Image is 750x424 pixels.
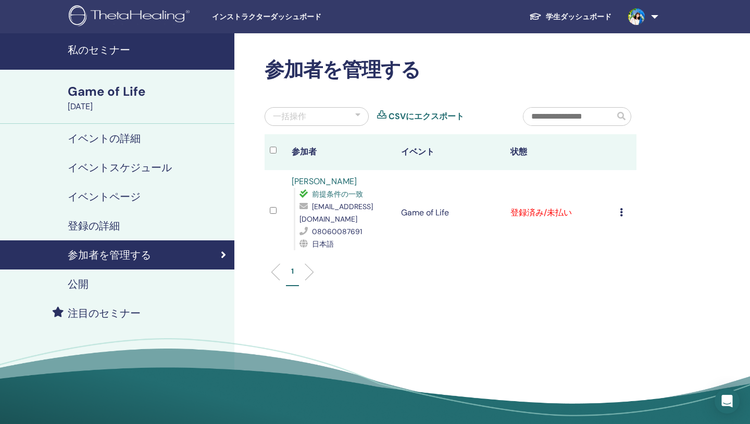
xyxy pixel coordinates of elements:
[68,161,172,174] h4: イベントスケジュール
[715,389,740,414] div: Open Intercom Messenger
[68,83,228,100] div: Game of Life
[312,227,362,236] span: 08060087691
[396,170,505,255] td: Game of Life
[68,307,141,319] h4: 注目のセミナー
[389,110,464,123] a: CSVにエクスポート
[529,12,542,21] img: graduation-cap-white.svg
[273,110,306,123] div: 一括操作
[299,202,373,224] span: [EMAIL_ADDRESS][DOMAIN_NAME]
[628,8,645,25] img: default.jpg
[68,44,228,56] h4: 私のセミナー
[505,134,615,170] th: 状態
[68,132,141,145] h4: イベントの詳細
[521,7,620,27] a: 学生ダッシュボード
[68,100,228,113] div: [DATE]
[312,239,334,249] span: 日本語
[68,249,151,261] h4: 参加者を管理する
[212,11,368,22] span: インストラクターダッシュボード
[396,134,505,170] th: イベント
[286,134,396,170] th: 参加者
[292,176,357,187] a: [PERSON_NAME]
[61,83,234,113] a: Game of Life[DATE]
[68,220,120,232] h4: 登録の詳細
[69,5,193,29] img: logo.png
[265,58,636,82] h2: 参加者を管理する
[68,190,141,203] h4: イベントページ
[312,189,363,199] span: 前提条件の一致
[68,278,89,290] h4: 公開
[291,266,294,277] p: 1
